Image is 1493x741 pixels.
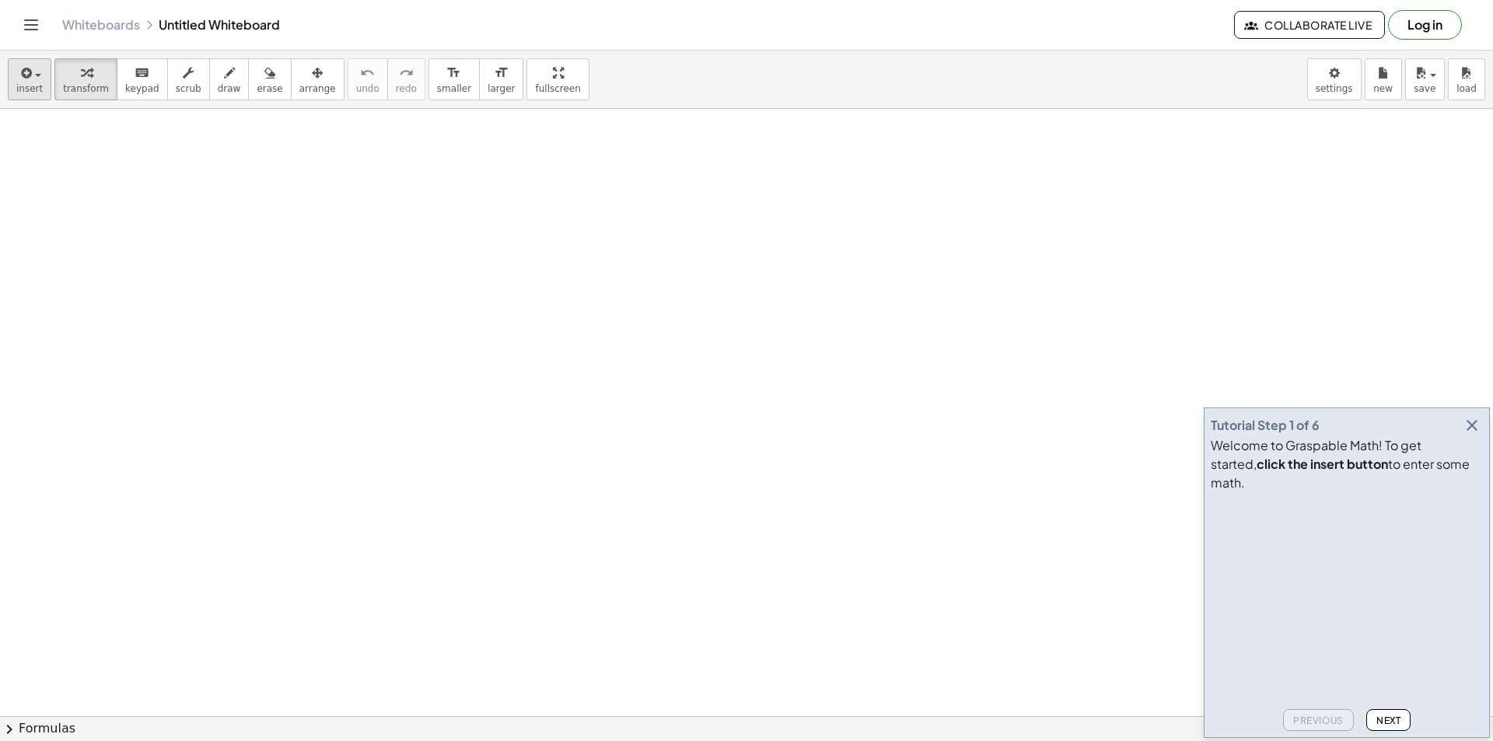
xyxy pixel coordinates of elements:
[356,83,379,94] span: undo
[360,64,375,82] i: undo
[117,58,168,100] button: keyboardkeypad
[428,58,480,100] button: format_sizesmaller
[1247,18,1372,32] span: Collaborate Live
[62,17,140,33] a: Whiteboards
[176,83,201,94] span: scrub
[16,83,43,94] span: insert
[479,58,523,100] button: format_sizelarger
[1211,436,1483,492] div: Welcome to Graspable Math! To get started, to enter some math.
[1388,10,1462,40] button: Log in
[1234,11,1385,39] button: Collaborate Live
[8,58,51,100] button: insert
[257,83,282,94] span: erase
[135,64,149,82] i: keyboard
[167,58,210,100] button: scrub
[488,83,515,94] span: larger
[396,83,417,94] span: redo
[1376,715,1400,726] span: Next
[526,58,589,100] button: fullscreen
[54,58,117,100] button: transform
[63,83,109,94] span: transform
[1257,456,1388,472] b: click the insert button
[348,58,388,100] button: undoundo
[125,83,159,94] span: keypad
[209,58,250,100] button: draw
[1373,83,1393,94] span: new
[248,58,291,100] button: erase
[1448,58,1485,100] button: load
[1405,58,1445,100] button: save
[494,64,509,82] i: format_size
[399,64,414,82] i: redo
[535,83,580,94] span: fullscreen
[19,12,44,37] button: Toggle navigation
[291,58,344,100] button: arrange
[218,83,241,94] span: draw
[1366,709,1411,731] button: Next
[387,58,425,100] button: redoredo
[299,83,336,94] span: arrange
[1316,83,1353,94] span: settings
[446,64,461,82] i: format_size
[1307,58,1362,100] button: settings
[1414,83,1435,94] span: save
[1456,83,1477,94] span: load
[1365,58,1402,100] button: new
[1211,416,1320,435] div: Tutorial Step 1 of 6
[437,83,471,94] span: smaller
